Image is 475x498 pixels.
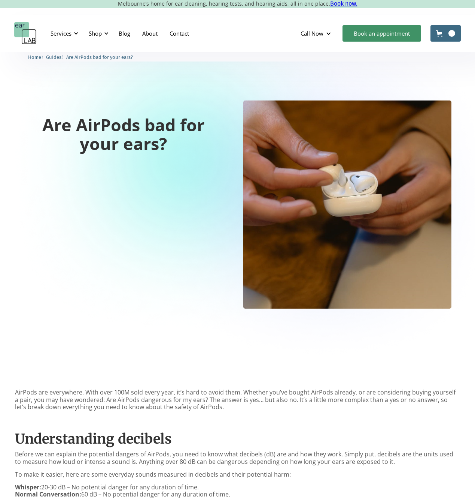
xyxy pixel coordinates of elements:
[28,53,46,61] li: 〉
[295,22,339,45] div: Call Now
[301,30,323,37] div: Call Now
[430,25,461,42] a: Open cart containing items
[46,53,61,60] a: Guides
[24,115,223,153] h1: Are AirPods bad for your ears?
[15,451,460,465] p: Before we can explain the potential dangers of AirPods, you need to know what decibels (dB) are a...
[15,483,41,491] strong: Whisper:
[51,30,71,37] div: Services
[15,471,460,478] p: To make it easier, here are some everyday sounds measured in decibels and their potential harm:
[14,22,37,45] a: home
[15,389,460,411] p: AirPods are everywhere. With over 100M sold every year, it’s hard to avoid them. Whether you’ve b...
[89,30,102,37] div: Shop
[66,53,133,60] a: Are AirPods bad for your ears?
[15,416,460,423] p: ‍
[164,22,195,44] a: Contact
[46,22,80,45] div: Services
[84,22,111,45] div: Shop
[28,54,41,60] span: Home
[243,100,451,309] img: Are AirPods bad for your ears?
[46,53,66,61] li: 〉
[28,53,41,60] a: Home
[46,54,61,60] span: Guides
[66,54,133,60] span: Are AirPods bad for your ears?
[15,431,460,447] h2: Understanding decibels
[136,22,164,44] a: About
[113,22,136,44] a: Blog
[342,25,421,42] a: Book an appointment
